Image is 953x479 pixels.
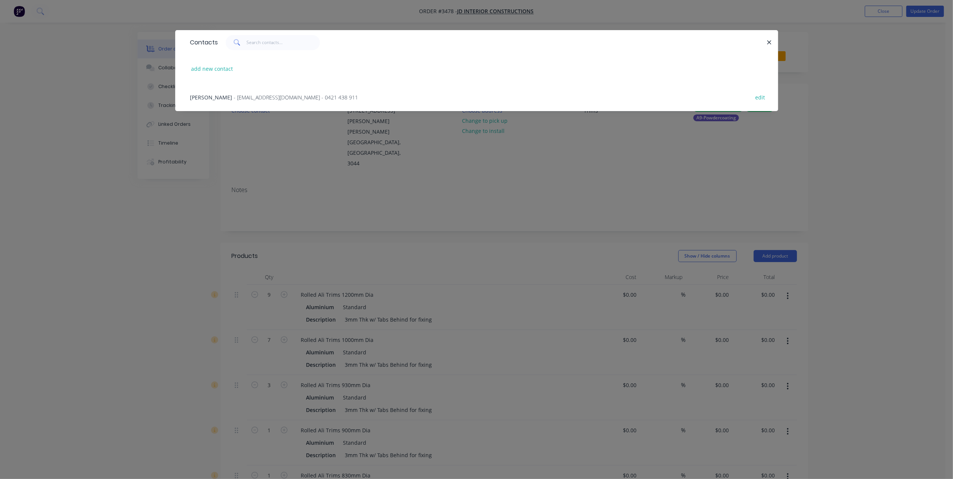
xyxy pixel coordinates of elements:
div: Contacts [187,31,218,55]
button: edit [751,92,769,102]
input: Search contacts... [246,35,320,50]
span: - [EMAIL_ADDRESS][DOMAIN_NAME] - 0421 438 911 [234,94,358,101]
span: [PERSON_NAME] [190,94,233,101]
button: add new contact [187,64,237,74]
